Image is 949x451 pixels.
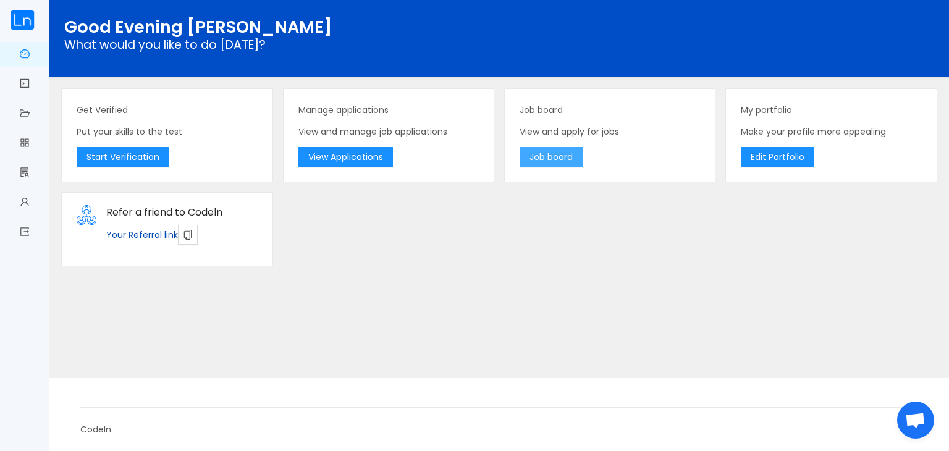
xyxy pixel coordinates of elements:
[298,147,393,167] button: View Applications
[520,147,583,167] button: Job board
[897,402,934,439] div: Open chat
[20,101,30,127] a: icon: folder-open
[298,125,479,138] p: View and manage job applications
[49,378,949,451] footer: Codeln
[77,205,96,225] img: refer_vsdx9m.png
[20,42,30,68] a: icon: dashboard
[20,190,30,216] a: icon: user
[106,205,257,220] div: Refer a friend to Codeln
[64,40,934,50] p: What would you like to do [DATE]?
[741,147,814,167] button: Edit Portfolio
[20,72,30,98] a: icon: code
[741,104,921,117] p: My portfolio
[298,104,479,117] p: Manage applications
[741,125,921,138] p: Make your profile more appealing
[106,225,257,245] p: Your Referral link
[20,131,30,157] a: icon: appstore
[520,125,700,138] p: View and apply for jobs
[77,147,169,167] button: Start Verification
[178,225,198,245] button: icon: copy
[77,104,257,117] p: Get Verified
[77,125,257,138] p: Put your skills to the test
[10,10,35,30] img: cropped.59e8b842.png
[520,104,700,117] p: Job board
[64,15,332,39] span: Good Evening [PERSON_NAME]
[20,161,30,187] a: icon: solution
